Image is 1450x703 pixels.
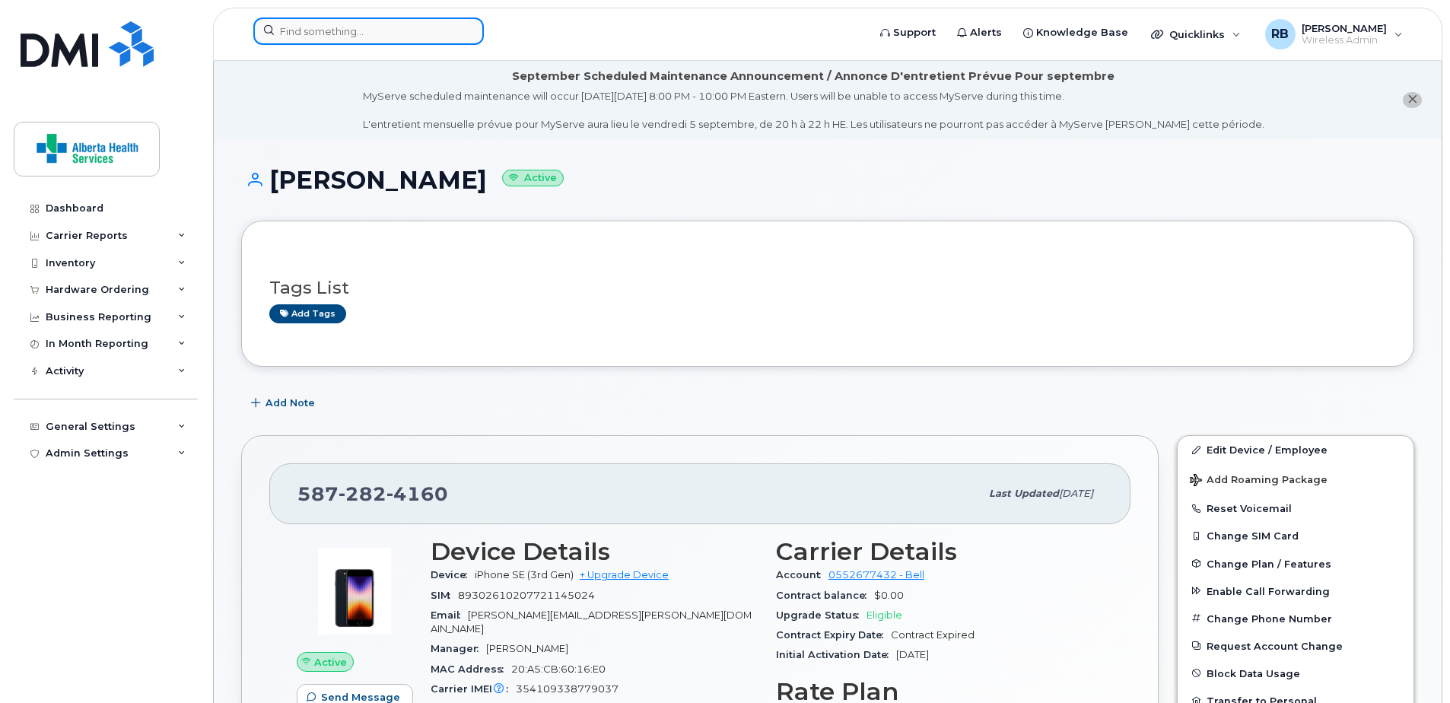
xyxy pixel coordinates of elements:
button: Change Phone Number [1178,605,1413,632]
span: Contract Expiry Date [776,629,891,641]
h3: Tags List [269,278,1386,297]
span: Initial Activation Date [776,649,896,660]
span: SIM [431,590,458,601]
h3: Carrier Details [776,538,1103,565]
a: Edit Device / Employee [1178,436,1413,463]
small: Active [502,170,564,187]
a: 0552677432 - Bell [828,569,924,581]
div: MyServe scheduled maintenance will occur [DATE][DATE] 8:00 PM - 10:00 PM Eastern. Users will be u... [363,89,1264,132]
span: Upgrade Status [776,609,867,621]
span: Contract balance [776,590,874,601]
button: Block Data Usage [1178,660,1413,687]
span: Account [776,569,828,581]
span: $0.00 [874,590,904,601]
a: Add tags [269,304,346,323]
a: + Upgrade Device [580,569,669,581]
span: Add Roaming Package [1190,474,1328,488]
button: close notification [1403,92,1422,108]
span: Manager [431,643,486,654]
span: [PERSON_NAME] [486,643,568,654]
span: [DATE] [1059,488,1093,499]
span: Carrier IMEI [431,683,516,695]
img: image20231002-3703462-1angbar.jpeg [309,546,400,637]
span: Add Note [266,396,315,410]
span: [PERSON_NAME][EMAIL_ADDRESS][PERSON_NAME][DOMAIN_NAME] [431,609,752,635]
span: iPhone SE (3rd Gen) [475,569,574,581]
span: 587 [297,482,448,505]
h3: Device Details [431,538,758,565]
button: Add Roaming Package [1178,463,1413,495]
button: Change SIM Card [1178,522,1413,549]
button: Enable Call Forwarding [1178,577,1413,605]
span: 4160 [386,482,448,505]
h1: [PERSON_NAME] [241,167,1414,193]
span: Active [314,655,347,670]
span: Contract Expired [891,629,975,641]
span: Device [431,569,475,581]
button: Request Account Change [1178,632,1413,660]
span: MAC Address [431,663,511,675]
span: Change Plan / Features [1207,558,1331,569]
span: 354109338779037 [516,683,618,695]
span: Last updated [989,488,1059,499]
span: 89302610207721145024 [458,590,595,601]
span: 282 [339,482,386,505]
span: Eligible [867,609,902,621]
button: Change Plan / Features [1178,550,1413,577]
span: 20:A5:CB:60:16:E0 [511,663,606,675]
div: September Scheduled Maintenance Announcement / Annonce D'entretient Prévue Pour septembre [512,68,1115,84]
span: [DATE] [896,649,929,660]
button: Reset Voicemail [1178,495,1413,522]
button: Add Note [241,390,328,417]
span: Email [431,609,468,621]
span: Enable Call Forwarding [1207,585,1330,596]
